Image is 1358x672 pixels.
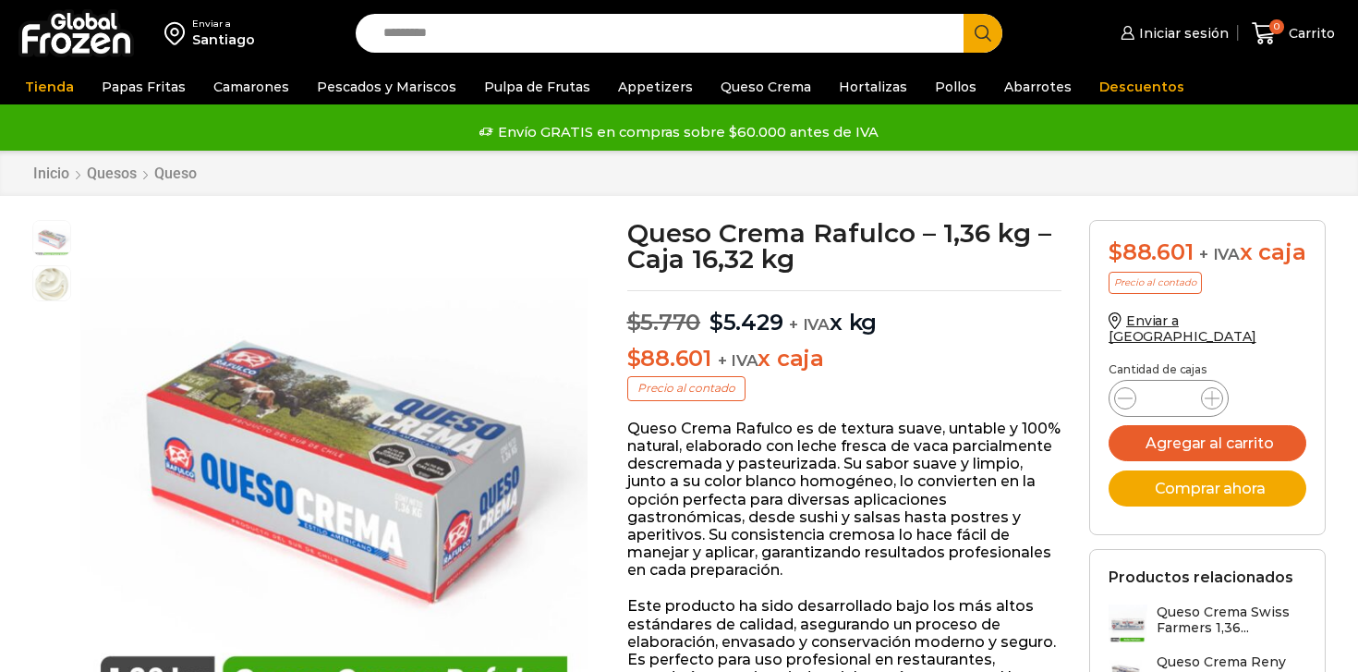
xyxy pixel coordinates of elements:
[308,69,466,104] a: Pescados y Mariscos
[1090,69,1194,104] a: Descuentos
[627,376,746,400] p: Precio al contado
[1109,470,1306,507] button: Comprar ahora
[1269,19,1284,34] span: 0
[32,165,198,182] nav: Breadcrumb
[711,69,820,104] a: Queso Crema
[718,351,758,370] span: + IVA
[609,69,702,104] a: Appetizers
[192,18,255,31] div: Enviar a
[709,309,723,336] span: $
[627,420,1062,580] p: Queso Crema Rafulco es de textura suave, untable y 100% natural, elaborado con leche fresca de va...
[709,309,783,336] bdi: 5.429
[1109,238,1193,265] bdi: 88.601
[1109,239,1306,266] div: x caja
[789,315,830,334] span: + IVA
[627,220,1062,272] h1: Queso Crema Rafulco – 1,36 kg – Caja 16,32 kg
[192,31,255,49] div: Santiago
[1109,238,1122,265] span: $
[153,165,198,182] a: Queso
[1109,272,1202,294] p: Precio al contado
[627,346,1062,373] p: x caja
[627,345,711,372] bdi: 88.601
[475,69,600,104] a: Pulpa de Frutas
[33,221,70,258] span: queso-crema
[627,290,1062,336] p: x kg
[627,345,641,372] span: $
[1116,15,1229,52] a: Iniciar sesión
[627,309,701,336] bdi: 5.770
[995,69,1081,104] a: Abarrotes
[1284,24,1335,43] span: Carrito
[204,69,298,104] a: Camarones
[1109,568,1293,586] h2: Productos relacionados
[33,266,70,303] span: queso-crema
[92,69,195,104] a: Papas Fritas
[1109,425,1306,461] button: Agregar al carrito
[964,14,1002,53] button: Search button
[16,69,83,104] a: Tienda
[1151,385,1186,411] input: Product quantity
[1199,245,1240,263] span: + IVA
[1157,605,1306,636] h3: Queso Crema Swiss Farmers 1,36...
[164,18,192,49] img: address-field-icon.svg
[1109,605,1306,644] a: Queso Crema Swiss Farmers 1,36...
[627,309,641,336] span: $
[830,69,916,104] a: Hortalizas
[32,165,70,182] a: Inicio
[1109,363,1306,376] p: Cantidad de cajas
[86,165,138,182] a: Quesos
[1109,312,1256,345] a: Enviar a [GEOGRAPHIC_DATA]
[1134,24,1229,43] span: Iniciar sesión
[1247,12,1340,55] a: 0 Carrito
[926,69,986,104] a: Pollos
